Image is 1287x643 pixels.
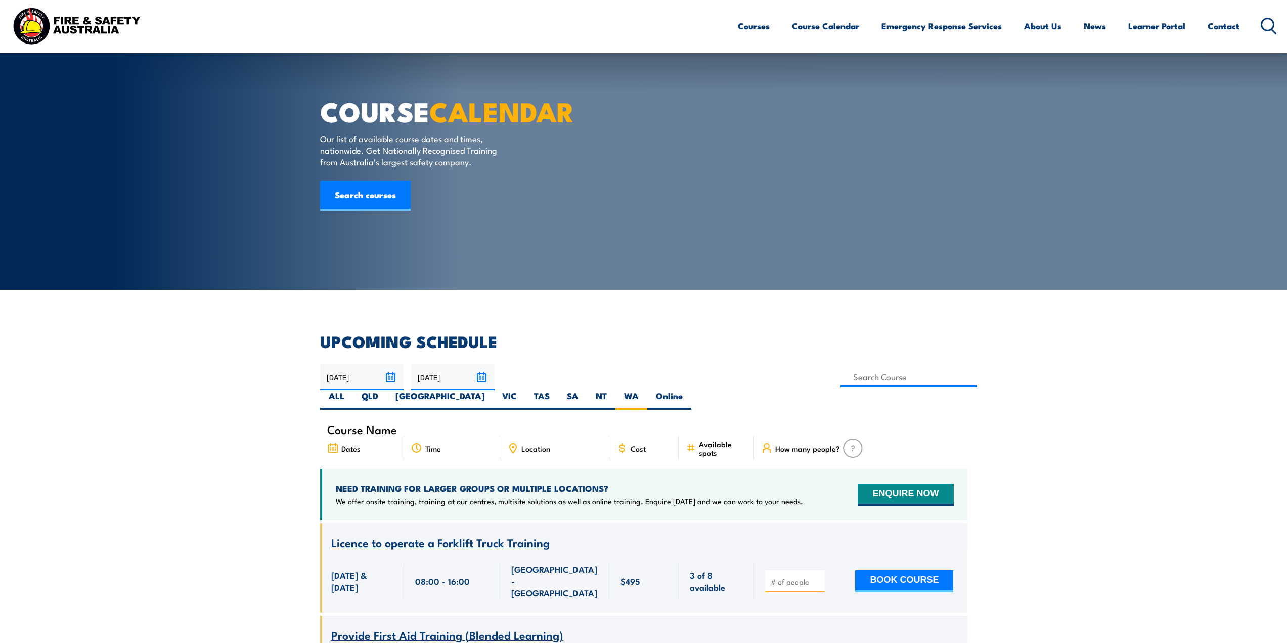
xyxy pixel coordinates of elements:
input: Search Course [840,367,978,387]
a: Courses [738,13,770,39]
button: BOOK COURSE [855,570,953,592]
span: Location [521,444,550,453]
label: ALL [320,390,353,410]
a: Course Calendar [792,13,859,39]
span: Dates [341,444,361,453]
button: ENQUIRE NOW [858,484,953,506]
label: SA [558,390,587,410]
label: TAS [525,390,558,410]
a: Emergency Response Services [881,13,1002,39]
a: Search courses [320,181,411,211]
a: Learner Portal [1128,13,1185,39]
input: From date [320,364,404,390]
span: How many people? [775,444,840,453]
a: Licence to operate a Forklift Truck Training [331,537,550,549]
label: QLD [353,390,387,410]
label: NT [587,390,615,410]
span: Time [425,444,441,453]
h2: UPCOMING SCHEDULE [320,334,967,348]
label: VIC [494,390,525,410]
a: Contact [1208,13,1239,39]
span: 3 of 8 available [690,569,743,593]
p: Our list of available course dates and times, nationwide. Get Nationally Recognised Training from... [320,133,505,168]
strong: CALENDAR [429,90,574,132]
span: $495 [620,575,640,587]
a: About Us [1024,13,1061,39]
a: Provide First Aid Training (Blended Learning) [331,629,563,642]
label: Online [647,390,691,410]
h1: COURSE [320,99,570,123]
p: We offer onsite training, training at our centres, multisite solutions as well as online training... [336,496,803,506]
span: Course Name [327,425,397,434]
input: To date [411,364,495,390]
h4: NEED TRAINING FOR LARGER GROUPS OR MULTIPLE LOCATIONS? [336,483,803,494]
span: Available spots [699,440,747,457]
span: [GEOGRAPHIC_DATA] - [GEOGRAPHIC_DATA] [511,563,598,598]
span: 08:00 - 16:00 [415,575,470,587]
label: [GEOGRAPHIC_DATA] [387,390,494,410]
span: [DATE] & [DATE] [331,569,393,593]
a: News [1084,13,1106,39]
label: WA [615,390,647,410]
span: Cost [631,444,646,453]
span: Licence to operate a Forklift Truck Training [331,534,550,551]
input: # of people [771,577,821,587]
